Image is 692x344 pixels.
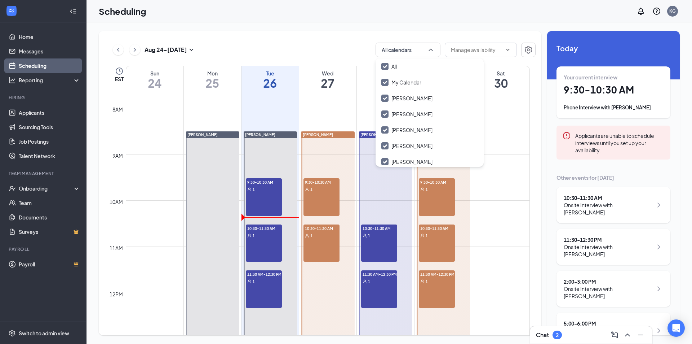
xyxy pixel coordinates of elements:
svg: WorkstreamLogo [8,7,15,14]
span: 11:30 AM-12:30 PM [361,270,397,278]
span: 9:30-10:30 AM [303,178,340,186]
svg: Notifications [636,7,645,16]
a: SurveysCrown [19,225,80,239]
div: 2 [556,332,559,338]
svg: User [247,187,252,192]
h1: 28 [357,77,414,89]
div: Payroll [9,246,79,252]
h1: 9:30 - 10:30 AM [564,84,663,96]
div: Team Management [9,170,79,177]
div: Reporting [19,77,81,84]
svg: User [363,234,367,238]
div: 8am [111,105,124,113]
span: 10:30-11:30 AM [246,225,282,232]
div: Open Intercom Messenger [667,319,685,337]
svg: Clock [115,67,124,75]
svg: UserCheck [9,185,16,192]
h1: 24 [126,77,183,89]
span: EST [115,75,124,83]
span: [PERSON_NAME] [187,132,218,137]
input: Manage availability [451,46,502,54]
span: 1 [253,233,255,238]
svg: Settings [524,45,533,54]
button: ChevronUp [622,329,633,341]
span: [PERSON_NAME] [303,132,333,137]
div: 10:30 - 11:30 AM [564,194,653,201]
a: Talent Network [19,149,80,163]
svg: ChevronUp [623,331,632,339]
span: 1 [426,279,428,284]
div: Onsite Interview with [PERSON_NAME] [564,201,653,216]
svg: QuestionInfo [652,7,661,16]
div: Other events for [DATE] [556,174,670,181]
h1: 27 [299,77,356,89]
div: Your current interview [564,74,663,81]
div: Tue [241,70,299,77]
span: 10:30-11:30 AM [361,225,397,232]
svg: ChevronRight [655,326,663,335]
a: August 24, 2025 [126,66,183,93]
a: Sourcing Tools [19,120,80,134]
div: Onsite Interview with [PERSON_NAME] [564,285,653,300]
span: 9:30-10:30 AM [246,178,282,186]
span: 10:30-11:30 AM [303,225,340,232]
a: August 28, 2025 [357,66,414,93]
div: Thu [357,70,414,77]
svg: User [247,234,252,238]
a: August 25, 2025 [184,66,241,93]
svg: User [305,234,309,238]
svg: ComposeMessage [610,331,619,339]
span: 1 [426,233,428,238]
div: 11am [108,244,124,252]
h3: Chat [536,331,549,339]
svg: ChevronUp [427,46,434,53]
span: 9:30-10:30 AM [419,178,455,186]
span: 1 [310,187,312,192]
a: Applicants [19,105,80,120]
span: 1 [253,279,255,284]
svg: ChevronRight [655,284,663,293]
div: 2:00 - 3:00 PM [564,278,653,285]
svg: Minimize [636,331,645,339]
span: [PERSON_NAME] [245,132,275,137]
svg: ChevronRight [131,45,138,54]
div: Onsite Interview with [PERSON_NAME] [564,243,653,258]
div: Applicants are unable to schedule interviews until you set up your availability. [575,131,665,154]
button: Settings [521,43,536,57]
div: Sun [126,70,183,77]
button: ComposeMessage [609,329,620,341]
a: Documents [19,210,80,225]
span: [PERSON_NAME] [360,132,391,137]
div: Sat [472,70,529,77]
button: ChevronRight [129,44,140,55]
div: 10am [108,198,124,206]
svg: ChevronRight [655,243,663,251]
h1: 30 [472,77,529,89]
a: Home [19,30,80,44]
span: 11:30 AM-12:30 PM [246,270,282,278]
svg: User [247,279,252,284]
a: August 26, 2025 [241,66,299,93]
svg: User [420,187,425,192]
span: 1 [426,187,428,192]
div: Hiring [9,95,79,101]
div: KG [669,8,676,14]
a: Job Postings [19,134,80,149]
a: August 30, 2025 [472,66,529,93]
button: ChevronLeft [113,44,124,55]
svg: Settings [9,330,16,337]
a: Team [19,196,80,210]
span: 1 [310,233,312,238]
div: Phone Interview with [PERSON_NAME] [564,104,663,111]
h3: Aug 24 - [DATE] [145,46,187,54]
div: Onboarding [19,185,74,192]
svg: Collapse [70,8,77,15]
svg: ChevronRight [655,201,663,209]
svg: SmallChevronDown [187,45,196,54]
button: Minimize [635,329,646,341]
svg: ChevronLeft [115,45,122,54]
h1: Scheduling [99,5,146,17]
svg: User [420,279,425,284]
h1: 25 [184,77,241,89]
div: 9am [111,152,124,160]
